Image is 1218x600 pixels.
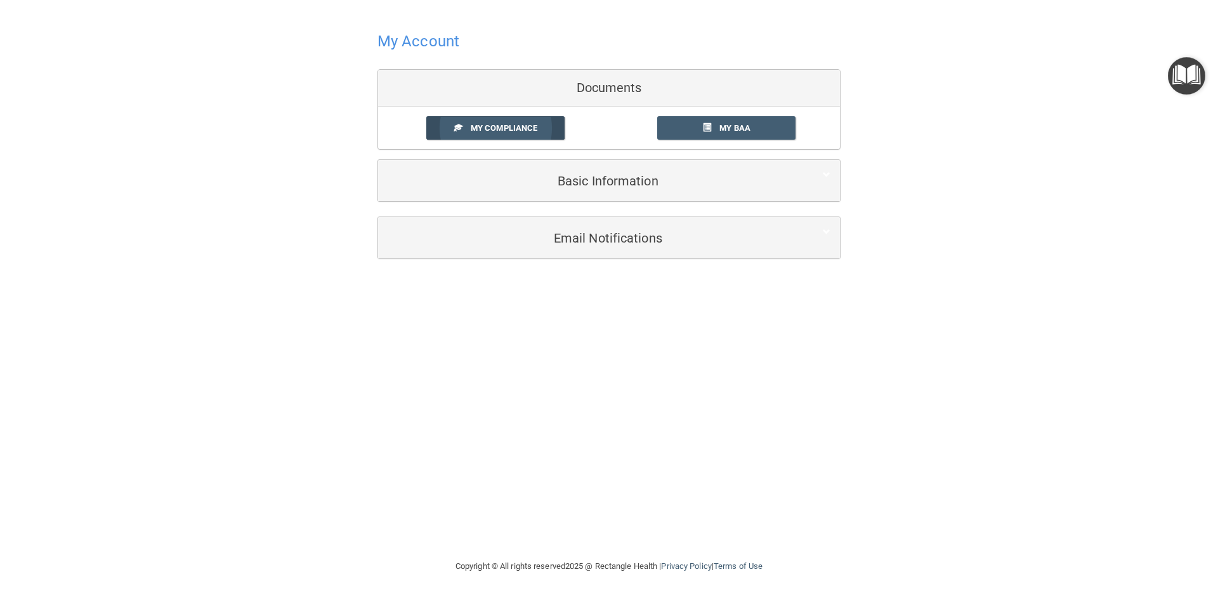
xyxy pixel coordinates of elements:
div: Copyright © All rights reserved 2025 @ Rectangle Health | | [377,546,841,587]
h4: My Account [377,33,459,50]
a: Terms of Use [714,561,763,571]
a: Basic Information [388,166,830,195]
a: Email Notifications [388,223,830,252]
button: Open Resource Center [1168,57,1205,95]
div: Documents [378,70,840,107]
a: Privacy Policy [661,561,711,571]
span: My BAA [719,123,750,133]
h5: Email Notifications [388,231,792,245]
h5: Basic Information [388,174,792,188]
span: My Compliance [471,123,537,133]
